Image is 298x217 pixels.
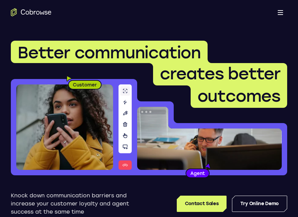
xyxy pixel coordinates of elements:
[232,196,287,212] a: Try Online Demo
[16,84,113,170] img: A customer holding their phone
[11,192,136,216] p: Knock down communication barriers and increase your customer loyalty and agent success at the sam...
[177,196,227,212] a: Contact Sales
[137,107,282,170] img: A customer support agent talking on the phone
[160,64,280,83] span: creates better
[11,8,51,16] a: Go to the home page
[119,84,132,170] img: A series of tools used in co-browsing sessions
[197,86,280,106] span: outcomes
[18,43,201,62] span: Better communication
